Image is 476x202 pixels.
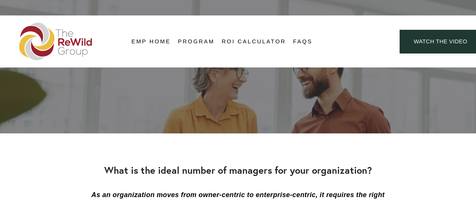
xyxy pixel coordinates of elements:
[104,164,372,176] strong: What is the ideal number of managers for your organization?
[178,36,215,47] a: Program
[19,23,93,60] img: The ReWild Group
[293,36,313,47] a: FAQs
[222,36,286,47] a: ROI Calculator
[131,36,170,47] a: EMP Home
